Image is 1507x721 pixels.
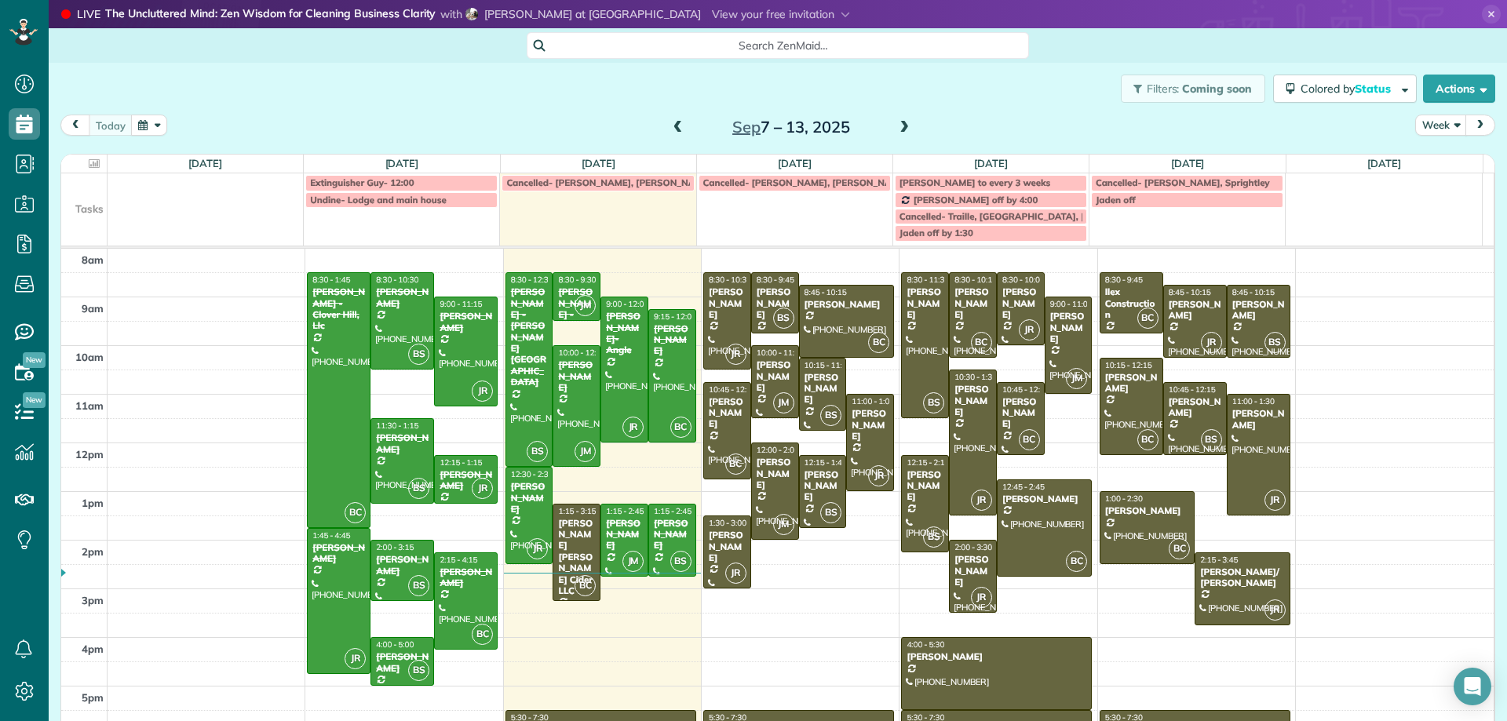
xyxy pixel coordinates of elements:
[851,408,889,442] div: [PERSON_NAME]
[376,421,418,431] span: 11:30 - 1:15
[527,538,548,559] span: JR
[773,392,794,413] span: JM
[1002,396,1040,430] div: [PERSON_NAME]
[439,469,493,492] div: [PERSON_NAME]
[954,286,992,320] div: [PERSON_NAME]
[75,448,104,461] span: 12pm
[708,396,746,430] div: [PERSON_NAME]
[345,648,366,669] span: JR
[82,545,104,558] span: 2pm
[472,624,493,645] span: BC
[1002,482,1045,492] span: 12:45 - 2:45
[557,359,596,393] div: [PERSON_NAME]
[558,275,596,285] span: 8:30 - 9:30
[971,332,992,353] span: BC
[703,177,908,188] span: Cancelled- [PERSON_NAME], [PERSON_NAME]
[906,469,944,503] div: [PERSON_NAME]
[906,651,1087,662] div: [PERSON_NAME]
[582,157,615,169] a: [DATE]
[914,194,1038,206] span: [PERSON_NAME] off by 4:00
[670,417,691,438] span: BC
[1465,115,1495,136] button: next
[558,348,605,358] span: 10:00 - 12:30
[440,457,482,468] span: 12:15 - 1:15
[804,299,890,310] div: [PERSON_NAME]
[654,311,696,322] span: 9:15 - 12:00
[510,481,549,515] div: [PERSON_NAME]
[653,518,691,552] div: [PERSON_NAME]
[1454,668,1491,705] div: Open Intercom Messenger
[605,311,644,356] div: [PERSON_NAME]-Angle
[923,526,944,548] span: BS
[1201,332,1222,353] span: JR
[954,275,997,285] span: 8:30 - 10:15
[1049,311,1088,344] div: [PERSON_NAME]
[439,566,493,589] div: [PERSON_NAME]
[510,286,549,388] div: [PERSON_NAME] - [PERSON_NAME][GEOGRAPHIC_DATA]
[1264,599,1286,621] span: JR
[1182,82,1253,96] span: Coming soon
[375,432,429,455] div: [PERSON_NAME]
[606,506,644,516] span: 1:15 - 2:45
[506,177,711,188] span: Cancelled- [PERSON_NAME], [PERSON_NAME]
[82,302,104,315] span: 9am
[805,287,847,297] span: 8:45 - 10:15
[1367,157,1401,169] a: [DATE]
[484,7,701,21] span: [PERSON_NAME] at [GEOGRAPHIC_DATA]
[954,554,992,588] div: [PERSON_NAME]
[670,551,691,572] span: BS
[375,554,429,577] div: [PERSON_NAME]
[725,453,746,475] span: BC
[820,405,841,426] span: BS
[757,445,799,455] span: 12:00 - 2:00
[605,518,644,552] div: [PERSON_NAME]
[1105,360,1152,370] span: 10:15 - 12:15
[312,530,350,541] span: 1:45 - 4:45
[709,275,751,285] span: 8:30 - 10:30
[1171,157,1205,169] a: [DATE]
[725,563,746,584] span: JR
[899,210,1157,222] span: Cancelled- Traille, [GEOGRAPHIC_DATA], [PERSON_NAME]
[773,308,794,329] span: BS
[1301,82,1396,96] span: Colored by
[907,457,949,468] span: 12:15 - 2:15
[23,352,46,368] span: New
[1137,308,1159,329] span: BC
[1273,75,1417,103] button: Colored byStatus
[82,691,104,704] span: 5pm
[923,392,944,413] span: BS
[1066,368,1087,389] span: JM
[1201,429,1222,450] span: BS
[852,396,894,406] span: 11:00 - 1:00
[1002,493,1088,504] div: [PERSON_NAME]
[558,506,596,516] span: 1:15 - 3:15
[654,506,691,516] span: 1:15 - 2:45
[408,478,429,499] span: BS
[732,117,761,137] span: Sep
[1147,82,1180,96] span: Filters:
[472,381,493,402] span: JR
[465,8,478,20] img: christopher-schwab-29091e4eba4e788f5ba351c90c880aed8bbef1dcb908311a8d233553be1afbba.jpg
[188,157,222,169] a: [DATE]
[375,651,429,674] div: [PERSON_NAME]
[1137,429,1159,450] span: BC
[725,344,746,365] span: JR
[1096,194,1136,206] span: Jaden off
[804,372,842,406] div: [PERSON_NAME]
[1096,177,1270,188] span: Cancelled- [PERSON_NAME], Sprightley
[310,177,414,188] span: Extinguisher Guy- 12:00
[385,157,419,169] a: [DATE]
[906,286,944,320] div: [PERSON_NAME]
[820,502,841,523] span: BS
[310,194,447,206] span: Undine- Lodge and main house
[1104,505,1191,516] div: [PERSON_NAME]
[575,295,596,316] span: JM
[868,332,889,353] span: BC
[439,311,493,333] div: [PERSON_NAME]
[693,118,889,136] h2: 7 – 13, 2025
[954,372,997,382] span: 10:30 - 1:30
[778,157,812,169] a: [DATE]
[1232,408,1286,431] div: [PERSON_NAME]
[312,275,350,285] span: 8:30 - 1:45
[575,575,596,596] span: BC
